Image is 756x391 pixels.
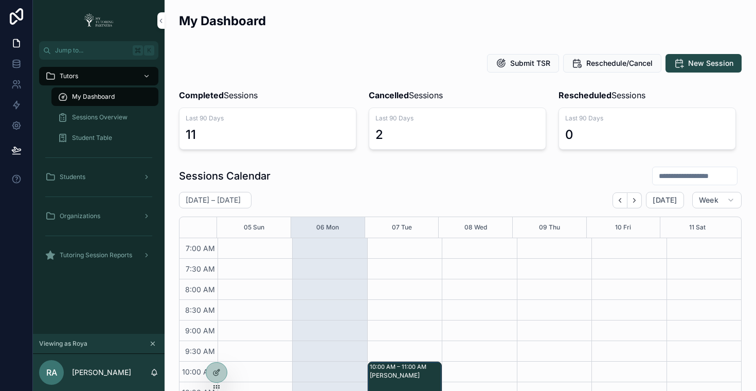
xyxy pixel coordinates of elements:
span: Sessions Overview [72,113,128,121]
button: Submit TSR [487,54,559,73]
span: New Session [688,58,733,68]
strong: Completed [179,90,224,100]
button: 10 Fri [615,217,631,238]
a: My Dashboard [51,87,158,106]
span: Last 90 Days [565,114,729,122]
a: Organizations [39,207,158,225]
p: [PERSON_NAME] [72,367,131,378]
div: 0 [565,127,573,143]
div: 11 [186,127,196,143]
span: 8:00 AM [183,285,218,294]
span: RA [46,366,57,379]
span: 9:00 AM [183,326,218,335]
button: Reschedule/Cancel [563,54,661,73]
button: 09 Thu [539,217,560,238]
span: Sessions [179,89,258,101]
span: [DATE] [653,195,677,205]
button: Next [627,192,642,208]
button: New Session [665,54,742,73]
a: Tutors [39,67,158,85]
span: Students [60,173,85,181]
span: 7:00 AM [183,244,218,253]
span: Viewing as Roya [39,340,87,348]
span: Last 90 Days [186,114,350,122]
span: 9:30 AM [183,347,218,356]
span: Jump to... [55,46,129,55]
span: Organizations [60,212,100,220]
span: Last 90 Days [375,114,539,122]
a: Students [39,168,158,186]
button: Back [613,192,627,208]
h2: [DATE] – [DATE] [186,195,241,205]
strong: Rescheduled [559,90,611,100]
span: Tutors [60,72,78,80]
button: 05 Sun [244,217,264,238]
span: Week [699,195,718,205]
span: Sessions [559,89,645,101]
div: 2 [375,127,383,143]
div: scrollable content [33,60,165,278]
a: Sessions Overview [51,108,158,127]
a: Tutoring Session Reports [39,246,158,264]
span: Sessions [369,89,443,101]
span: 10:00 AM [179,367,218,376]
button: 06 Mon [316,217,339,238]
span: Reschedule/Cancel [586,58,653,68]
button: [DATE] [646,192,683,208]
button: 07 Tue [392,217,412,238]
span: Student Table [72,134,112,142]
button: 08 Wed [464,217,487,238]
a: Student Table [51,129,158,147]
div: 10:00 AM – 11:00 AM [370,363,429,371]
span: My Dashboard [72,93,115,101]
h1: Sessions Calendar [179,169,271,183]
strong: Cancelled [369,90,409,100]
span: 7:30 AM [183,264,218,273]
span: 8:30 AM [183,306,218,314]
h2: My Dashboard [179,12,266,29]
span: K [145,46,153,55]
button: 11 Sat [689,217,706,238]
button: Week [692,192,742,208]
button: Jump to...K [39,41,158,60]
span: Submit TSR [510,58,550,68]
span: Tutoring Session Reports [60,251,132,259]
img: App logo [81,12,117,29]
div: [PERSON_NAME] [370,371,441,380]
